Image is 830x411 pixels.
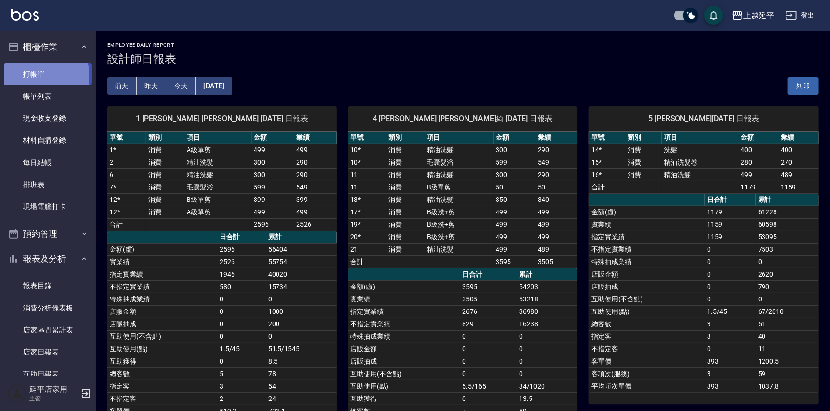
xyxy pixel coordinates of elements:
td: 36980 [517,305,578,318]
td: 1159 [778,181,819,193]
td: 2620 [756,268,819,280]
a: 11 [351,171,358,178]
td: 829 [460,318,517,330]
td: B級洗+剪 [424,218,494,231]
td: 5.5/165 [460,380,517,392]
td: 0 [460,343,517,355]
td: 3 [705,318,756,330]
td: 59 [756,367,819,380]
td: 499 [494,218,536,231]
td: 399 [252,193,294,206]
button: 櫃檯作業 [4,34,92,59]
td: 393 [705,355,756,367]
a: 店家區間累計表 [4,319,92,341]
th: 業績 [778,132,819,144]
button: 列印 [788,77,819,95]
td: 3 [705,330,756,343]
td: 客單價 [589,355,705,367]
td: 0 [705,280,756,293]
td: 5 [217,367,266,380]
td: 合計 [107,218,146,231]
td: 2596 [252,218,294,231]
a: 6 [110,171,113,178]
th: 日合計 [217,231,266,244]
td: 280 [738,156,778,168]
table: a dense table [107,132,337,231]
button: 今天 [166,77,196,95]
td: B級單剪 [424,181,494,193]
td: 3 [705,367,756,380]
td: 34/1020 [517,380,578,392]
td: 300 [252,168,294,181]
td: 0 [705,255,756,268]
td: 3595 [494,255,536,268]
td: 消費 [386,168,424,181]
td: 消費 [386,181,424,193]
td: 消費 [386,193,424,206]
td: 0 [460,330,517,343]
a: 2 [110,158,113,166]
td: 499 [535,218,577,231]
td: 消費 [146,193,185,206]
td: 總客數 [589,318,705,330]
h2: Employee Daily Report [107,42,819,48]
td: 0 [460,392,517,405]
td: 不指定實業績 [589,243,705,255]
td: 店販抽成 [107,318,217,330]
th: 項目 [184,132,251,144]
td: 11 [756,343,819,355]
button: 報表及分析 [4,246,92,271]
th: 單號 [107,132,146,144]
td: 499 [294,144,337,156]
table: a dense table [589,132,819,194]
img: Logo [11,9,39,21]
td: 599 [252,181,294,193]
h3: 設計師日報表 [107,52,819,66]
td: 1946 [217,268,266,280]
td: 0 [266,293,337,305]
table: a dense table [589,194,819,393]
td: 7503 [756,243,819,255]
td: 1179 [738,181,778,193]
td: 精油洗髮 [184,168,251,181]
th: 金額 [494,132,536,144]
td: 499 [294,206,337,218]
td: 54 [266,380,337,392]
td: 53095 [756,231,819,243]
a: 現場電腦打卡 [4,196,92,218]
button: 前天 [107,77,137,95]
td: 互助使用(點) [348,380,460,392]
th: 類別 [386,132,424,144]
td: 78 [266,367,337,380]
td: 2526 [294,218,337,231]
td: 消費 [146,144,185,156]
td: 0 [217,305,266,318]
td: 400 [778,144,819,156]
img: Person [8,384,27,403]
td: A級單剪 [184,144,251,156]
td: 毛囊髮浴 [424,156,494,168]
th: 業績 [294,132,337,144]
th: 項目 [424,132,494,144]
td: 60598 [756,218,819,231]
td: 指定客 [107,380,217,392]
td: 消費 [386,218,424,231]
a: 排班表 [4,174,92,196]
td: 50 [535,181,577,193]
a: 消費分析儀表板 [4,297,92,319]
th: 金額 [252,132,294,144]
td: 店販抽成 [589,280,705,293]
td: 金額(虛) [107,243,217,255]
td: 特殊抽成業績 [589,255,705,268]
td: 2 [217,392,266,405]
td: 精油洗髮卷 [662,156,738,168]
td: 1.5/45 [217,343,266,355]
td: 67/2010 [756,305,819,318]
td: 0 [266,330,337,343]
td: 400 [738,144,778,156]
td: 40020 [266,268,337,280]
td: 客項次(服務) [589,367,705,380]
td: 499 [252,206,294,218]
td: 1200.5 [756,355,819,367]
td: 特殊抽成業績 [107,293,217,305]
